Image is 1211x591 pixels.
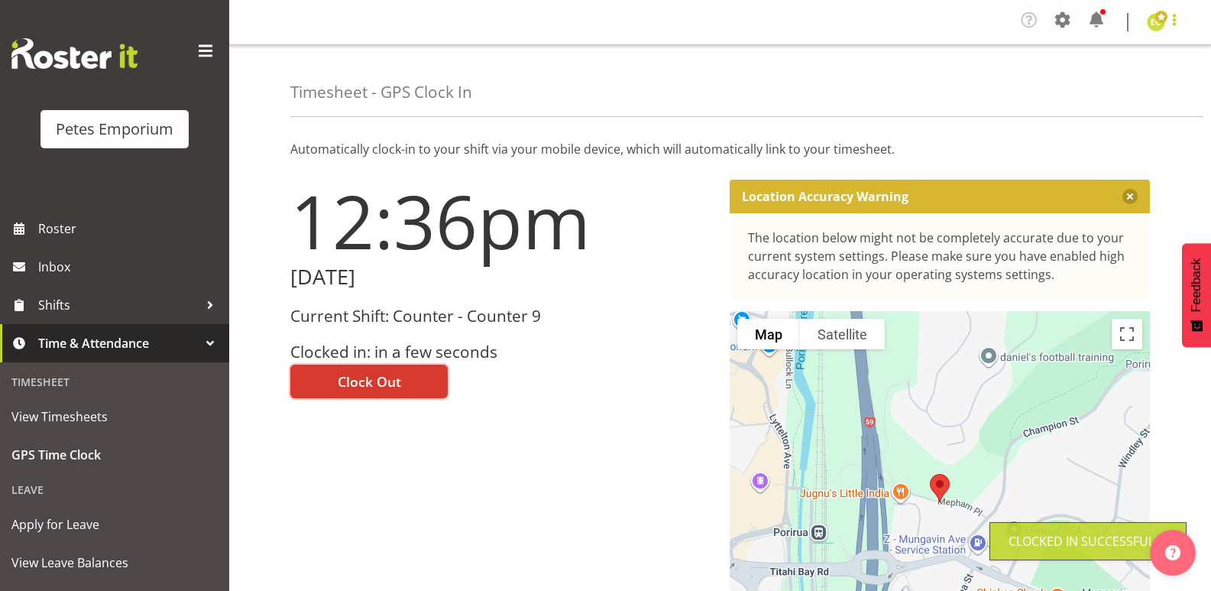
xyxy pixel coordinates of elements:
img: emma-croft7499.jpg [1147,13,1165,31]
button: Clock Out [290,365,448,398]
button: Show street map [737,319,800,349]
span: View Leave Balances [11,551,218,574]
span: GPS Time Clock [11,443,218,466]
a: GPS Time Clock [4,436,225,474]
a: Apply for Leave [4,505,225,544]
h1: 12:36pm [290,180,711,262]
button: Toggle fullscreen view [1112,319,1142,349]
span: Inbox [38,255,222,278]
p: Location Accuracy Warning [742,189,908,204]
span: View Timesheets [11,405,218,428]
span: Feedback [1190,258,1203,312]
h2: [DATE] [290,265,711,289]
a: View Leave Balances [4,544,225,582]
h4: Timesheet - GPS Clock In [290,83,472,101]
div: Petes Emporium [56,118,173,141]
div: Timesheet [4,366,225,398]
button: Feedback - Show survey [1182,243,1211,347]
div: The location below might not be completely accurate due to your current system settings. Please m... [748,229,1132,284]
span: Shifts [38,294,199,317]
div: Clocked in Successfully [1009,532,1167,550]
a: View Timesheets [4,398,225,436]
img: help-xxl-2.png [1165,545,1180,560]
p: Automatically clock-in to your shift via your mobile device, which will automatically link to you... [290,140,1150,158]
button: Show satellite imagery [800,319,885,349]
img: Rosterit website logo [11,38,138,69]
div: Leave [4,474,225,505]
span: Apply for Leave [11,513,218,536]
span: Roster [38,217,222,240]
button: Close message [1122,189,1138,204]
h3: Current Shift: Counter - Counter 9 [290,307,711,325]
span: Time & Attendance [38,332,199,355]
h3: Clocked in: in a few seconds [290,343,711,361]
span: Clock Out [338,372,401,391]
